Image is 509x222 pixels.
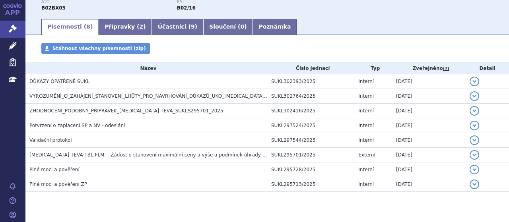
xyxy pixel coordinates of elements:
[392,162,466,177] td: [DATE]
[470,180,479,189] button: detail
[358,137,374,143] span: Interní
[29,79,89,84] span: DŮKAZY OPATŘENÉ SÚKL
[29,137,72,143] span: Validační protokol
[358,108,374,114] span: Interní
[267,177,354,192] td: SUKL295713/2025
[470,106,479,116] button: detail
[267,133,354,148] td: SUKL297544/2025
[470,91,479,101] button: detail
[358,93,374,99] span: Interní
[86,23,90,30] span: 8
[99,19,152,35] a: Přípravky (2)
[392,89,466,104] td: [DATE]
[392,74,466,89] td: [DATE]
[41,19,99,35] a: Písemnosti (8)
[470,165,479,174] button: detail
[29,181,87,187] span: Plné moci a pověření ZP
[267,162,354,177] td: SUKL295728/2025
[443,66,449,71] abbr: (?)
[392,104,466,118] td: [DATE]
[470,77,479,86] button: detail
[267,89,354,104] td: SUKL302764/2025
[267,62,354,74] th: Číslo jednací
[392,148,466,162] td: [DATE]
[470,150,479,160] button: detail
[29,123,125,128] span: Potvrzení o zaplacení SP a NV - odeslání
[392,62,466,74] th: Zveřejněno
[240,23,244,30] span: 0
[140,23,144,30] span: 2
[253,19,297,35] a: Poznámka
[358,79,374,84] span: Interní
[358,123,374,128] span: Interní
[392,177,466,192] td: [DATE]
[358,167,374,172] span: Interní
[267,118,354,133] td: SUKL297524/2025
[267,74,354,89] td: SUKL302393/2025
[358,152,375,158] span: Externí
[191,23,195,30] span: 9
[41,43,150,54] a: Stáhnout všechny písemnosti (zip)
[392,133,466,148] td: [DATE]
[29,93,328,99] span: VYROZUMĚNÍ_O_ZAHÁJENÍ_STANOVENÍ_LHŮTY_PRO_NAVRHOVÁNÍ_DŮKAZŮ_UKO_ELTROMBOPAG TEVA_SUKLS295701_2025
[267,104,354,118] td: SUKL302416/2025
[392,118,466,133] td: [DATE]
[354,62,392,74] th: Typ
[29,108,223,114] span: ZHODNOCENÍ_PODOBNÝ_PŘÍPRAVEK_ELTROMBOPAG TEVA_SUKLS295701_2025
[177,5,196,11] strong: romiplostim a eltrombopag
[470,135,479,145] button: detail
[25,62,267,74] th: Název
[52,46,146,51] span: Stáhnout všechny písemnosti (zip)
[466,62,509,74] th: Detail
[29,167,80,172] span: Plné moci a pověření
[29,152,279,158] span: ELTROMBOPAG TEVA TBL.FLM. - Žádost o stanovení maximální ceny a výše a podmínek úhrady LP (PP)
[470,121,479,130] button: detail
[152,19,203,35] a: Účastníci (9)
[41,5,66,11] strong: ELTROMBOPAG
[267,148,354,162] td: SUKL295701/2025
[358,181,374,187] span: Interní
[203,19,253,35] a: Sloučení (0)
